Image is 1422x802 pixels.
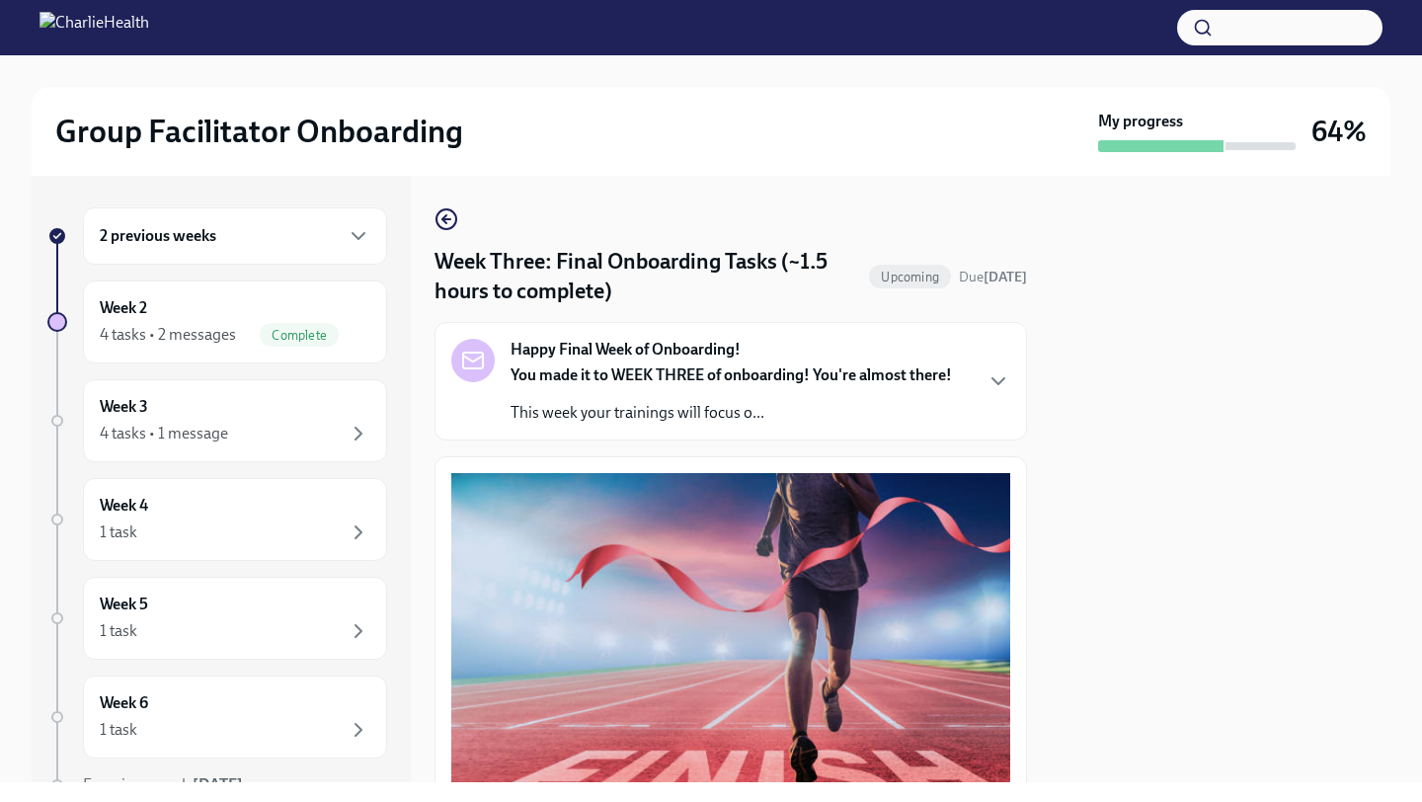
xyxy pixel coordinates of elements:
h6: 2 previous weeks [100,225,216,247]
div: 1 task [100,620,137,642]
h6: Week 4 [100,495,148,517]
div: 2 previous weeks [83,207,387,265]
a: Week 41 task [47,478,387,561]
h6: Week 3 [100,396,148,418]
p: This week your trainings will focus o... [511,402,952,424]
span: Experience ends [83,775,243,794]
span: August 30th, 2025 09:00 [959,268,1027,286]
div: 1 task [100,521,137,543]
span: Upcoming [869,270,951,284]
a: Week 34 tasks • 1 message [47,379,387,462]
a: Week 24 tasks • 2 messagesComplete [47,281,387,363]
div: 4 tasks • 2 messages [100,324,236,346]
div: 1 task [100,719,137,741]
h4: Week Three: Final Onboarding Tasks (~1.5 hours to complete) [434,247,861,306]
h6: Week 6 [100,692,148,714]
strong: Happy Final Week of Onboarding! [511,339,741,361]
h3: 64% [1311,114,1367,149]
strong: My progress [1098,111,1183,132]
h2: Group Facilitator Onboarding [55,112,463,151]
a: Week 61 task [47,676,387,759]
span: Complete [260,328,339,343]
div: 4 tasks • 1 message [100,423,228,444]
span: Due [959,269,1027,285]
strong: You made it to WEEK THREE of onboarding! You're almost there! [511,365,952,384]
a: Week 51 task [47,577,387,660]
strong: [DATE] [984,269,1027,285]
img: CharlieHealth [39,12,149,43]
h6: Week 5 [100,594,148,615]
h6: Week 2 [100,297,147,319]
strong: [DATE] [193,775,243,794]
